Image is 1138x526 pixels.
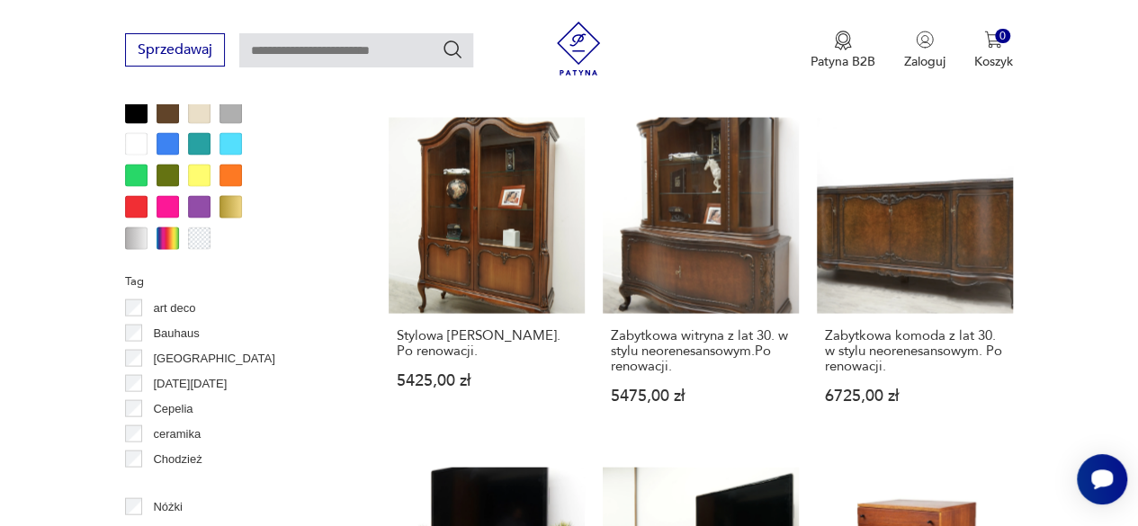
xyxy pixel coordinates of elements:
button: 0Koszyk [974,31,1013,70]
p: Patyna B2B [811,53,875,70]
iframe: Smartsupp widget button [1077,454,1127,504]
div: 0 [995,29,1010,44]
p: [DATE][DATE] [153,374,227,394]
p: Koszyk [974,53,1013,70]
a: Ikona medaluPatyna B2B [811,31,875,70]
button: Zaloguj [904,31,945,70]
img: Ikonka użytkownika [916,31,934,49]
img: Patyna - sklep z meblami i dekoracjami vintage [551,22,605,76]
button: Szukaj [442,39,463,60]
p: Zaloguj [904,53,945,70]
p: [GEOGRAPHIC_DATA] [153,349,274,369]
h3: Zabytkowa komoda z lat 30. w stylu neorenesansowym. Po renowacji. [825,328,1005,374]
p: 5475,00 zł [611,388,791,404]
p: Cepelia [153,399,193,419]
p: 5425,00 zł [397,373,577,388]
button: Patyna B2B [811,31,875,70]
a: Stylowa witryna ludwik. Po renowacji.Stylowa [PERSON_NAME]. Po renowacji.5425,00 zł [389,118,585,439]
button: Sprzedawaj [125,33,225,67]
p: ceramika [153,424,201,444]
p: 6725,00 zł [825,388,1005,404]
p: Chodzież [153,450,202,469]
img: Ikona medalu [834,31,852,50]
p: Tag [125,272,345,291]
h3: Zabytkowa witryna z lat 30. w stylu neorenesansowym.Po renowacji. [611,328,791,374]
p: Nóżki [153,497,183,517]
h3: Stylowa [PERSON_NAME]. Po renowacji. [397,328,577,359]
p: Bauhaus [153,324,199,343]
a: Sprzedawaj [125,45,225,58]
img: Ikona koszyka [984,31,1002,49]
p: art deco [153,299,195,318]
a: Zabytkowa witryna z lat 30. w stylu neorenesansowym.Po renowacji.Zabytkowa witryna z lat 30. w st... [603,118,799,439]
p: Ćmielów [153,475,198,495]
a: Zabytkowa komoda z lat 30. w stylu neorenesansowym. Po renowacji.Zabytkowa komoda z lat 30. w sty... [817,118,1013,439]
